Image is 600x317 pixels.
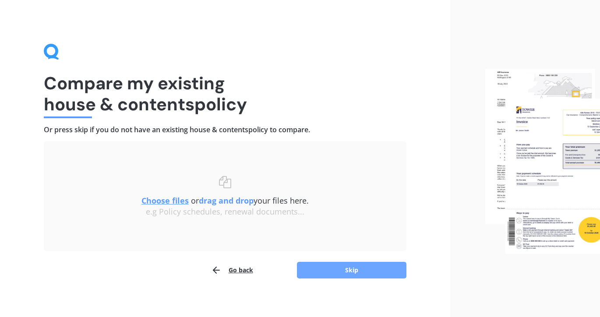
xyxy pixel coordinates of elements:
b: drag and drop [199,195,254,206]
u: Choose files [141,195,189,206]
h1: Compare my existing house & contents policy [44,73,406,115]
button: Go back [211,261,253,279]
span: or your files here. [141,195,309,206]
div: e.g Policy schedules, renewal documents... [61,207,389,217]
h4: Or press skip if you do not have an existing house & contents policy to compare. [44,125,406,134]
button: Skip [297,262,406,278]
